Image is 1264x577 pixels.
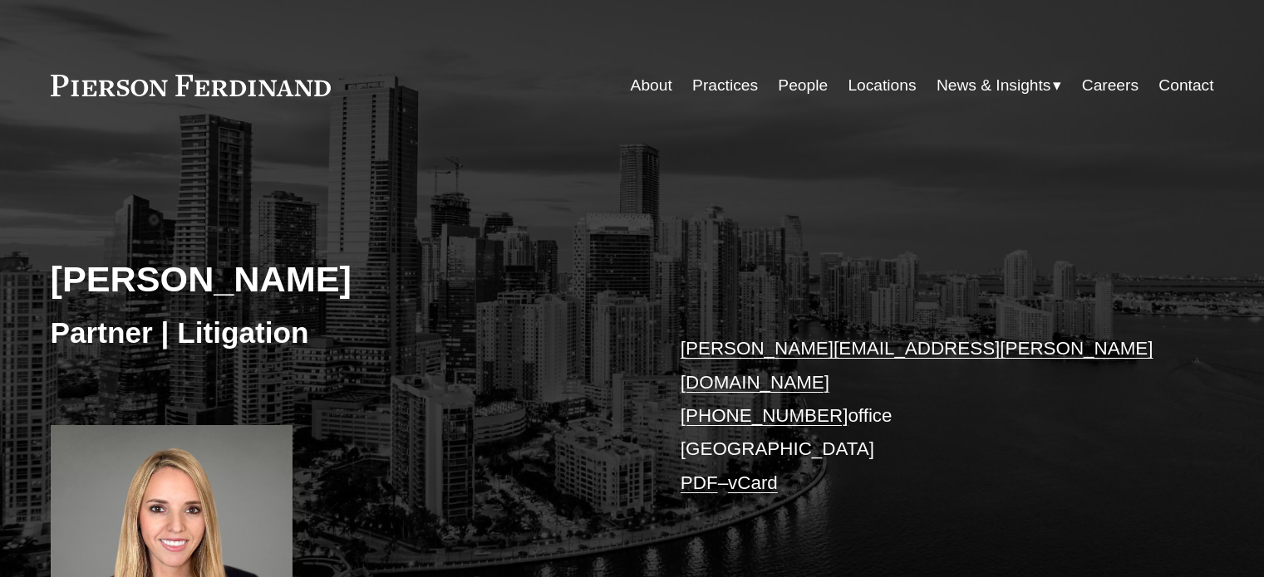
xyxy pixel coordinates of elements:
[631,70,672,101] a: About
[937,71,1051,100] span: News & Insights
[1158,70,1213,101] a: Contact
[692,70,758,101] a: Practices
[681,338,1153,392] a: [PERSON_NAME][EMAIL_ADDRESS][PERSON_NAME][DOMAIN_NAME]
[1082,70,1139,101] a: Careers
[848,70,916,101] a: Locations
[681,405,848,426] a: [PHONE_NUMBER]
[681,332,1165,500] p: office [GEOGRAPHIC_DATA] –
[51,315,632,351] h3: Partner | Litigation
[778,70,828,101] a: People
[728,472,778,493] a: vCard
[681,472,718,493] a: PDF
[937,70,1062,101] a: folder dropdown
[51,257,632,301] h2: [PERSON_NAME]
